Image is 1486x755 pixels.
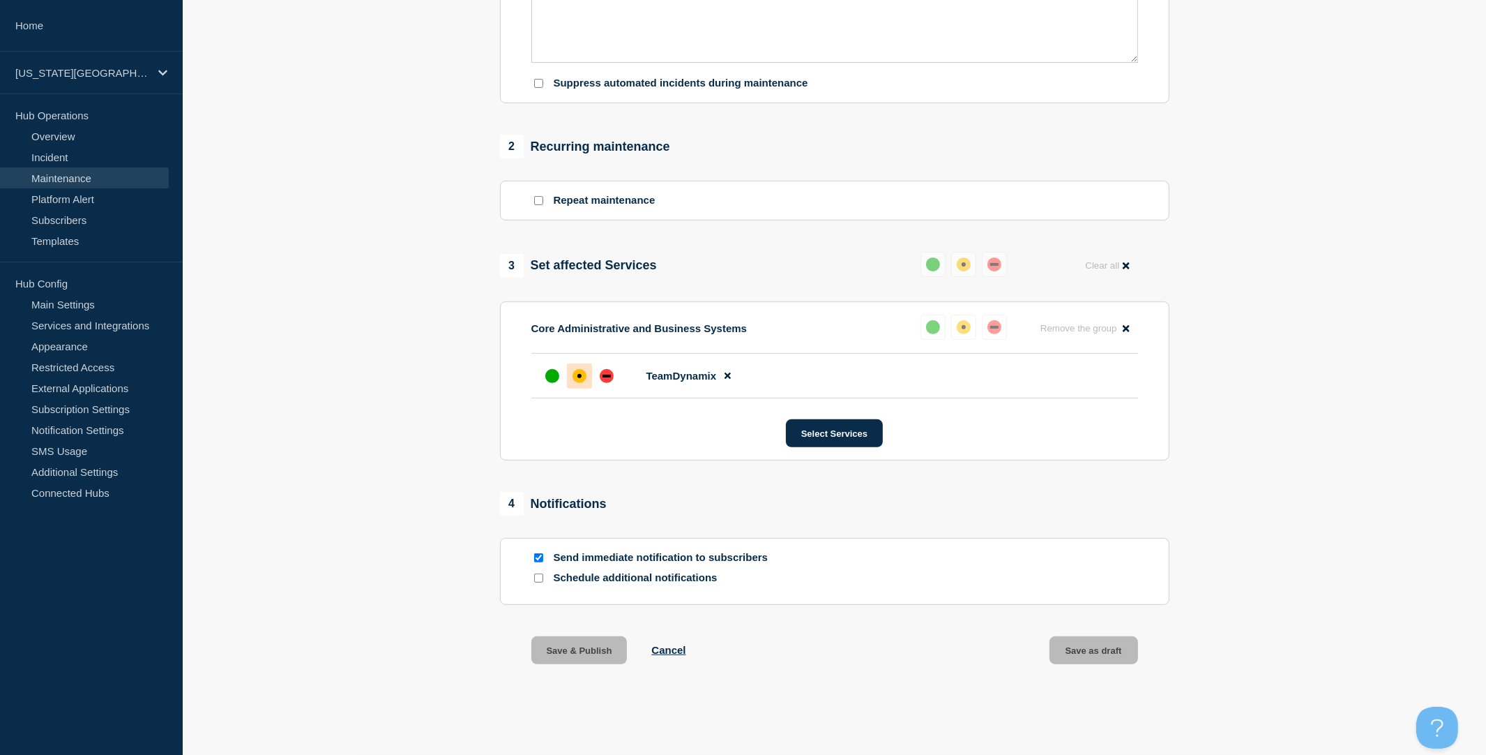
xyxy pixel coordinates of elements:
p: Suppress automated incidents during maintenance [554,77,808,90]
div: affected [957,320,971,334]
p: Repeat maintenance [554,194,655,207]
button: Select Services [786,419,883,447]
div: up [926,257,940,271]
input: Schedule additional notifications [534,574,543,583]
div: Recurring maintenance [500,135,670,158]
p: Core Administrative and Business Systems [531,322,748,334]
div: up [545,369,559,383]
input: Suppress automated incidents during maintenance [534,79,543,88]
button: Save & Publish [531,636,628,664]
button: up [920,252,946,277]
span: TeamDynamix [646,370,717,382]
div: down [987,257,1001,271]
button: affected [951,315,976,340]
div: affected [573,369,586,383]
span: 4 [500,492,524,516]
span: 3 [500,254,524,278]
button: Clear all [1077,252,1137,279]
p: Send immediate notification to subscribers [554,551,777,565]
span: 2 [500,135,524,158]
button: down [982,252,1007,277]
span: Remove the group [1040,323,1117,334]
button: Save as draft [1049,636,1138,664]
button: Cancel [651,644,685,656]
div: affected [957,257,971,271]
div: down [600,369,614,383]
button: Remove the group [1032,315,1138,342]
div: Set affected Services [500,254,657,278]
button: down [982,315,1007,340]
button: affected [951,252,976,277]
input: Repeat maintenance [534,196,543,205]
button: up [920,315,946,340]
input: Send immediate notification to subscribers [534,553,543,562]
p: [US_STATE][GEOGRAPHIC_DATA] [15,67,149,79]
div: up [926,320,940,334]
div: down [987,320,1001,334]
iframe: Help Scout Beacon - Open [1416,707,1458,749]
p: Schedule additional notifications [554,571,777,585]
div: Notifications [500,492,607,516]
